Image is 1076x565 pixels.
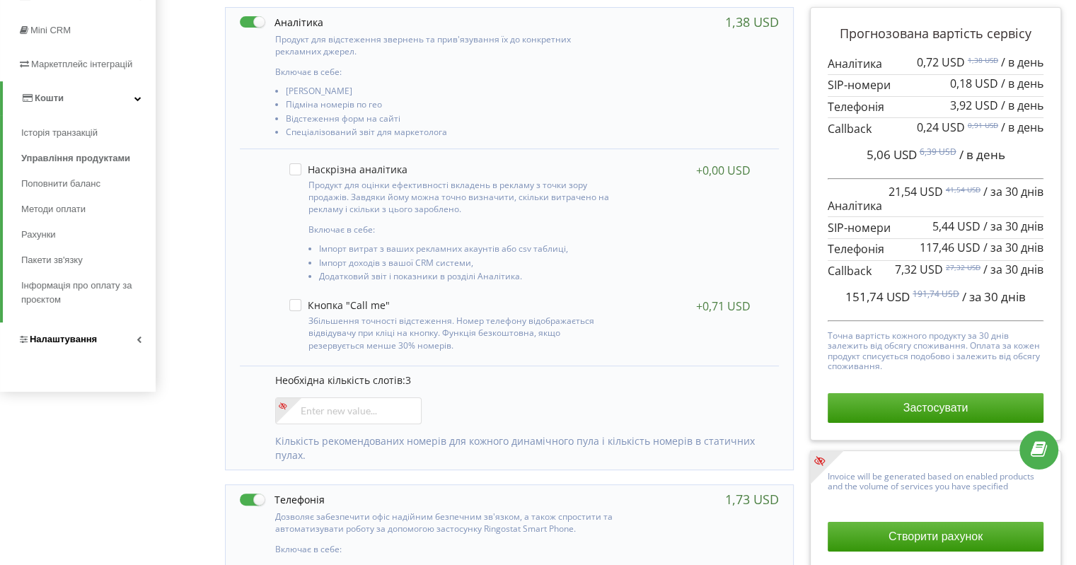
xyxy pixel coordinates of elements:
label: Аналітика [240,15,323,30]
span: 0,24 USD [917,120,965,135]
div: 1,38 USD [725,15,779,29]
span: Маркетплейс інтеграцій [31,59,132,69]
span: 5,06 USD [866,146,916,163]
a: Кошти [3,81,156,115]
label: Наскрізна аналітика [289,163,407,175]
a: Управління продуктами [21,146,156,171]
span: / в день [1001,54,1043,70]
span: 7,32 USD [895,262,943,277]
span: Історія транзакцій [21,126,98,140]
span: / за 30 днів [983,262,1043,277]
span: Інформація про оплату за проєктом [21,279,149,307]
p: Callback [828,121,1043,137]
button: Застосувати [828,393,1043,423]
sup: 41,54 USD [946,185,980,194]
li: Спеціалізований звіт для маркетолога [286,127,617,141]
p: SIP-номери [828,77,1043,93]
span: Поповнити баланс [21,177,100,191]
span: Управління продуктами [21,151,130,165]
a: Методи оплати [21,197,156,222]
span: 21,54 USD [889,184,943,199]
div: +0,71 USD [696,299,751,313]
span: Налаштування [30,334,97,344]
span: / за 30 днів [983,219,1043,234]
span: / за 30 днів [983,240,1043,255]
span: / в день [1001,76,1043,91]
span: 0,72 USD [917,54,965,70]
sup: 0,91 USD [968,120,998,130]
p: Аналітика [828,185,1043,214]
sup: 6,39 USD [919,146,956,158]
li: Додатковий звіт і показники в розділі Аналітика. [319,272,612,285]
p: Кількість рекомендованих номерів для кожного динамічного пула і кількість номерів в статичних пулах. [275,434,765,462]
sup: 1,38 USD [968,55,998,65]
input: Enter new value... [275,397,422,424]
span: 0,18 USD [950,76,998,91]
p: Телефонія [828,99,1043,115]
p: Включає в себе: [275,543,617,555]
sup: 191,74 USD [913,288,959,300]
p: SIP-номери [828,220,1043,236]
span: Пакети зв'язку [21,253,83,267]
span: 151,74 USD [845,289,910,305]
span: Кошти [35,93,64,103]
div: +0,00 USD [696,163,751,177]
span: 117,46 USD [920,240,980,255]
li: Відстеження форм на сайті [286,114,617,127]
p: Включає в себе: [308,223,612,235]
p: Телефонія [828,241,1043,257]
label: Кнопка "Call me" [289,299,390,311]
span: Методи оплати [21,202,86,216]
p: Продукт для відстеження звернень та прив'язування їх до конкретних рекламних джерел. [275,33,617,57]
li: Імпорт доходів з вашої CRM системи, [319,258,612,272]
span: / в день [1001,98,1043,113]
p: Callback [828,263,1043,279]
span: 3,92 USD [950,98,998,113]
li: [PERSON_NAME] [286,86,617,100]
a: Пакети зв'язку [21,247,156,273]
p: Аналітика [828,56,1043,72]
p: Invoice will be generated based on enabled products and the volume of services you have specified [828,468,1043,492]
p: Точна вартість кожного продукту за 30 днів залежить від обсягу споживання. Оплата за кожен продук... [828,327,1043,372]
li: Підміна номерів по гео [286,100,617,113]
a: Рахунки [21,222,156,247]
a: Інформація про оплату за проєктом [21,273,156,313]
p: Дозволяє забезпечити офіс надійним безпечним зв'язком, а також спростити та автоматизувати роботу... [275,511,617,535]
a: Поповнити баланс [21,171,156,197]
a: Історія транзакцій [21,120,156,146]
p: Збільшення точності відстеження. Номер телефону відображається відвідувачу при кліці на кнопку. Ф... [308,315,612,351]
li: Імпорт витрат з ваших рекламних акаунтів або csv таблиці, [319,244,612,257]
p: Необхідна кількість слотів: [275,373,765,388]
p: Включає в себе: [275,66,617,78]
span: / за 30 днів [983,184,1043,199]
label: Телефонія [240,492,325,507]
p: Прогнозована вартість сервісу [828,25,1043,43]
span: / в день [1001,120,1043,135]
span: / за 30 днів [962,289,1026,305]
p: Продукт для оцінки ефективності вкладень в рекламу з точки зору продажів. Завдяки йому можна точн... [308,179,612,215]
span: Рахунки [21,228,56,242]
sup: 27,32 USD [946,262,980,272]
span: 5,44 USD [932,219,980,234]
button: Створити рахунок [828,522,1043,552]
span: 3 [405,373,411,387]
div: 1,73 USD [725,492,779,506]
span: Mini CRM [30,25,71,35]
span: / в день [959,146,1005,163]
